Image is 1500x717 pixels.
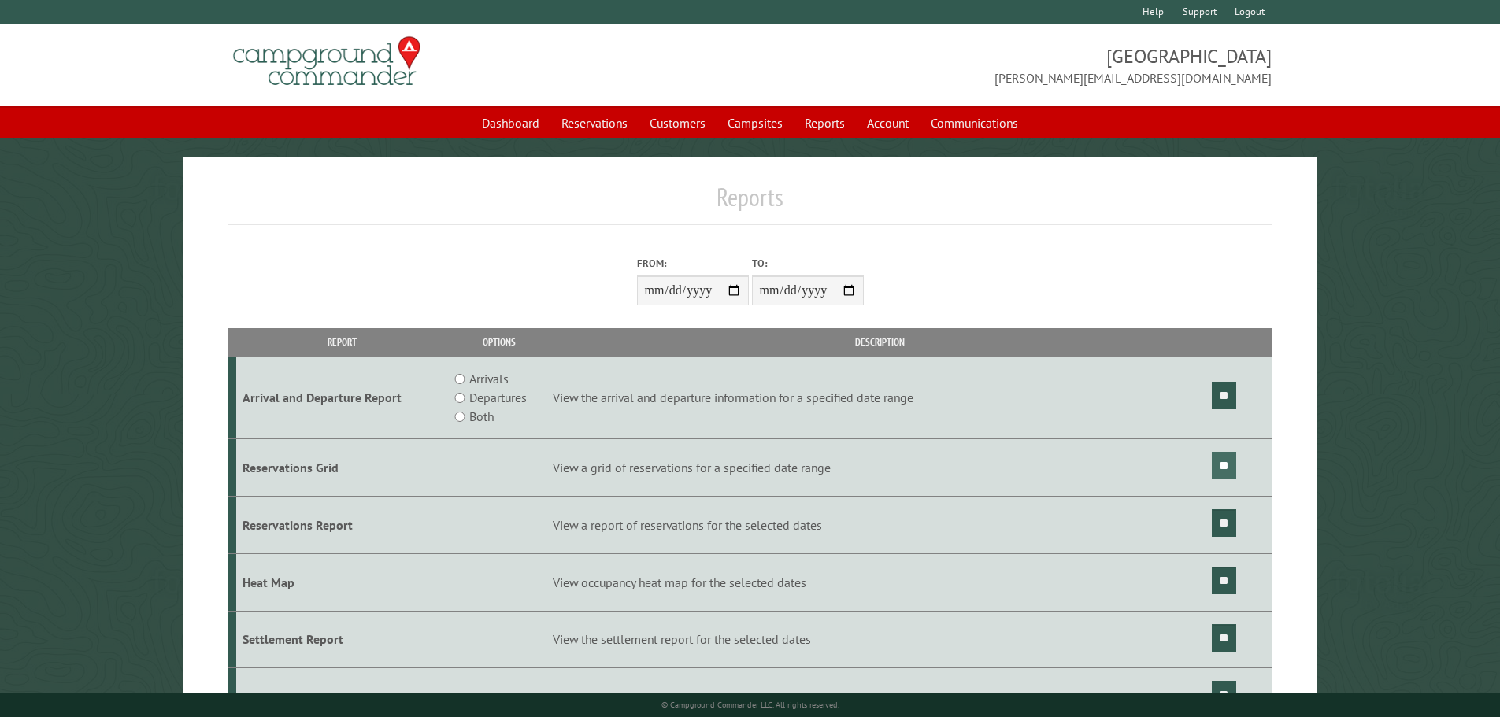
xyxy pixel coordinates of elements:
th: Options [447,328,550,356]
td: View the arrival and departure information for a specified date range [550,357,1209,439]
a: Customers [640,108,715,138]
td: View the settlement report for the selected dates [550,611,1209,668]
td: Reservations Report [236,496,448,553]
img: Campground Commander [228,31,425,92]
a: Reservations [552,108,637,138]
a: Reports [795,108,854,138]
th: Description [550,328,1209,356]
a: Dashboard [472,108,549,138]
td: Heat Map [236,553,448,611]
small: © Campground Commander LLC. All rights reserved. [661,700,839,710]
td: Reservations Grid [236,439,448,497]
td: View a report of reservations for the selected dates [550,496,1209,553]
a: Account [857,108,918,138]
label: Departures [469,388,527,407]
label: Both [469,407,494,426]
span: [GEOGRAPHIC_DATA] [PERSON_NAME][EMAIL_ADDRESS][DOMAIN_NAME] [750,43,1272,87]
h1: Reports [228,182,1272,225]
td: Arrival and Departure Report [236,357,448,439]
label: To: [752,256,864,271]
td: Settlement Report [236,611,448,668]
td: View a grid of reservations for a specified date range [550,439,1209,497]
a: Communications [921,108,1028,138]
label: From: [637,256,749,271]
a: Campsites [718,108,792,138]
label: Arrivals [469,369,509,388]
td: View occupancy heat map for the selected dates [550,553,1209,611]
th: Report [236,328,448,356]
